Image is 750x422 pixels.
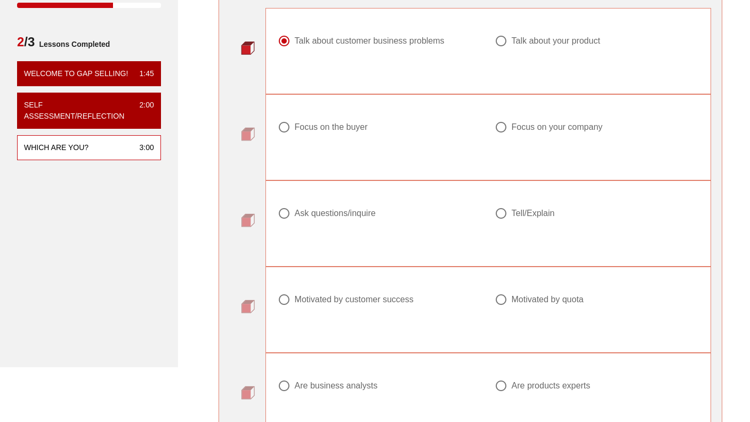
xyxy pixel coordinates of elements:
[512,122,603,133] div: Focus on your company
[512,208,555,219] div: Tell/Explain
[131,100,154,122] div: 2:00
[241,127,255,141] img: question-bullet.png
[241,386,255,400] img: question-bullet.png
[241,41,255,55] img: question-bullet-actve.png
[131,142,154,153] div: 3:00
[24,68,128,79] div: Welcome To Gap Selling!
[24,142,88,153] div: WHICH ARE YOU?
[512,294,584,305] div: Motivated by quota
[17,35,24,49] span: 2
[512,36,600,46] div: Talk about your product
[24,100,131,122] div: Self Assessment/Reflection
[35,34,110,55] span: Lessons Completed
[17,34,35,55] span: /3
[295,122,368,133] div: Focus on the buyer
[241,300,255,313] img: question-bullet.png
[512,380,591,391] div: Are products experts
[295,294,414,305] div: Motivated by customer success
[131,68,154,79] div: 1:45
[295,208,376,219] div: Ask questions/inquire
[241,213,255,227] img: question-bullet.png
[295,36,445,46] div: Talk about customer business problems
[295,380,378,391] div: Are business analysts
